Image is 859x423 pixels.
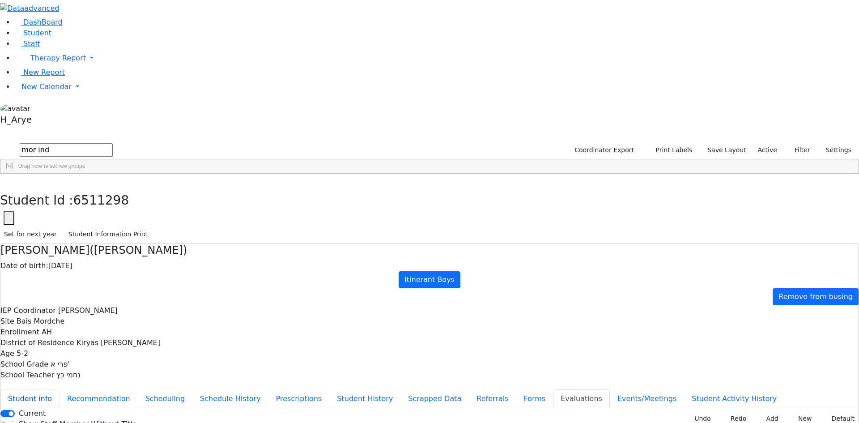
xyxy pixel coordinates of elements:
[0,305,56,316] label: IEP Coordinator
[23,29,51,37] span: Student
[0,348,14,359] label: Age
[192,389,268,408] button: Schedule History
[645,143,696,157] button: Print Labels
[73,193,129,208] span: 6511298
[58,306,118,315] span: [PERSON_NAME]
[17,349,28,358] span: 5-2
[0,389,60,408] button: Student info
[814,143,855,157] button: Settings
[21,82,72,91] span: New Calendar
[64,227,152,241] button: Student Information Print
[684,389,784,408] button: Student Activity History
[0,261,48,271] label: Date of birth:
[0,327,39,338] label: Enrollment
[610,389,684,408] button: Events/Meetings
[23,18,63,26] span: DashBoard
[23,39,40,48] span: Staff
[773,288,859,305] a: Remove from busing
[0,359,48,370] label: School Grade
[14,78,859,96] a: New Calendar
[14,29,51,37] a: Student
[56,371,80,379] span: נחמי כץ
[19,408,46,419] label: Current
[703,143,750,157] button: Save Layout
[783,143,814,157] button: Filter
[516,389,553,408] button: Forms
[42,328,52,336] span: AH
[14,18,63,26] a: DashBoard
[51,360,70,368] span: פרי א'
[778,292,853,301] span: Remove from busing
[77,338,160,347] span: Kiryas [PERSON_NAME]
[89,244,187,256] span: ([PERSON_NAME])
[14,39,40,48] a: Staff
[14,49,859,67] a: Therapy Report
[18,163,85,169] span: Drag here to set row groups
[569,143,638,157] button: Coordinator Export
[0,370,54,380] label: School Teacher
[14,68,65,77] a: New Report
[399,271,460,288] a: Itinerant Boys
[0,244,859,257] h4: [PERSON_NAME]
[329,389,400,408] button: Student History
[0,261,859,271] div: [DATE]
[17,317,64,325] span: Bais Mordche
[400,389,469,408] button: Scrapped Data
[268,389,330,408] button: Prescriptions
[0,316,14,327] label: Site
[754,143,781,157] label: Active
[469,389,516,408] button: Referrals
[553,389,610,408] button: Evaluations
[0,338,74,348] label: District of Residence
[30,54,86,62] span: Therapy Report
[138,389,192,408] button: Scheduling
[23,68,65,77] span: New Report
[20,143,113,157] input: Search
[60,389,138,408] button: Recommendation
